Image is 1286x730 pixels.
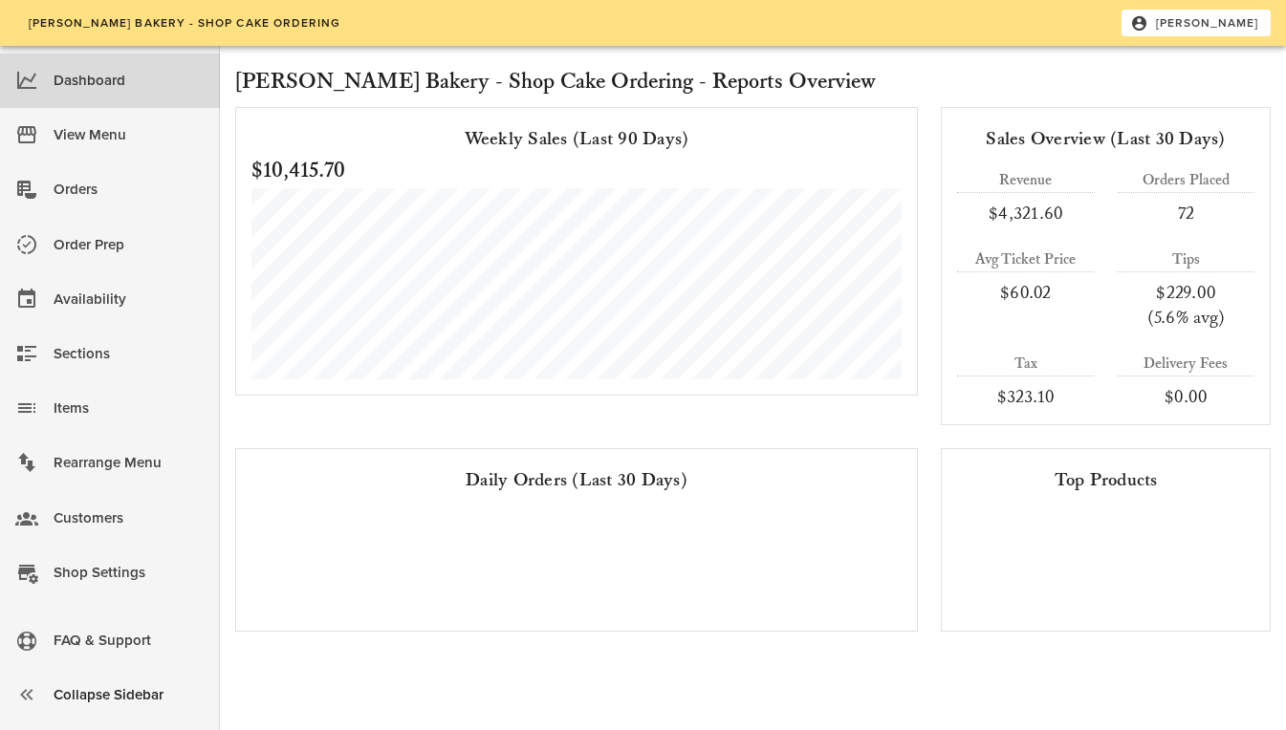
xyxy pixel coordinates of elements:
[54,284,205,315] div: Availability
[54,503,205,534] div: Customers
[54,625,205,656] div: FAQ & Support
[1118,201,1255,225] div: 72
[957,280,1095,305] div: $60.02
[957,353,1095,376] div: Tax
[54,679,205,711] div: Collapse Sidebar
[54,447,205,479] div: Rearrange Menu
[1122,10,1271,36] button: [PERSON_NAME]
[27,16,340,30] span: [PERSON_NAME] Bakery - Shop Cake Ordering
[957,123,1254,154] div: Sales Overview (Last 30 Days)
[1134,14,1259,32] span: [PERSON_NAME]
[54,393,205,424] div: Items
[957,248,1095,271] div: Avg Ticket Price
[1118,280,1255,330] div: $229.00 (5.6% avg)
[54,557,205,589] div: Shop Settings
[251,464,902,495] div: Daily Orders (Last 30 Days)
[957,201,1095,225] div: $4,321.60
[1118,248,1255,271] div: Tips
[54,174,205,205] div: Orders
[54,65,205,97] div: Dashboard
[15,10,353,36] a: [PERSON_NAME] Bakery - Shop Cake Ordering
[1118,353,1255,376] div: Delivery Fees
[251,154,902,188] h2: $10,415.70
[54,338,205,370] div: Sections
[54,229,205,261] div: Order Prep
[957,384,1095,409] div: $323.10
[54,119,205,151] div: View Menu
[1118,384,1255,409] div: $0.00
[957,464,1254,495] div: Top Products
[251,123,902,154] div: Weekly Sales (Last 90 Days)
[235,65,1271,99] h2: [PERSON_NAME] Bakery - Shop Cake Ordering - Reports Overview
[957,169,1095,192] div: Revenue
[1118,169,1255,192] div: Orders Placed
